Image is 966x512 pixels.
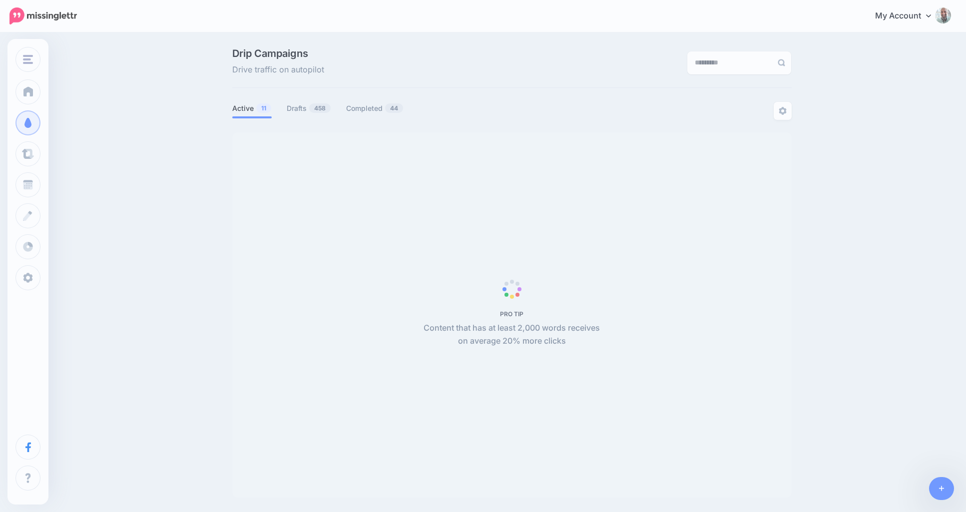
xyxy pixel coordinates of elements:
img: search-grey-6.png [778,59,785,66]
a: My Account [865,4,951,28]
a: Active11 [232,102,272,114]
img: Missinglettr [9,7,77,24]
a: Drafts458 [287,102,331,114]
span: 11 [256,103,271,113]
a: Completed44 [346,102,404,114]
img: settings-grey.png [779,107,787,115]
span: Drip Campaigns [232,48,324,58]
h5: PRO TIP [418,310,605,318]
span: 44 [385,103,403,113]
p: Content that has at least 2,000 words receives on average 20% more clicks [418,322,605,348]
span: 458 [309,103,331,113]
img: menu.png [23,55,33,64]
span: Drive traffic on autopilot [232,63,324,76]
